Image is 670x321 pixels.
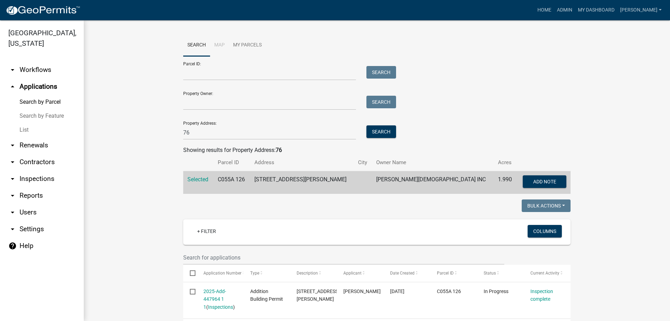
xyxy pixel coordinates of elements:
[290,265,337,282] datatable-header-cell: Description
[366,66,396,79] button: Search
[354,154,372,171] th: City
[522,199,571,212] button: Bulk Actions
[430,265,477,282] datatable-header-cell: Parcel ID
[477,265,524,282] datatable-header-cell: Status
[8,242,17,250] i: help
[183,34,210,57] a: Search
[366,125,396,138] button: Search
[494,154,517,171] th: Acres
[366,96,396,108] button: Search
[250,154,354,171] th: Address
[8,82,17,91] i: arrow_drop_up
[229,34,266,57] a: My Parcels
[533,179,556,184] span: Add Note
[250,271,259,276] span: Type
[528,225,562,238] button: Columns
[214,171,250,194] td: C055A 126
[372,171,494,194] td: [PERSON_NAME][DEMOGRAPHIC_DATA] INC
[617,3,664,17] a: [PERSON_NAME]
[203,289,226,310] a: 2025-Add-447964 1 1
[343,271,362,276] span: Applicant
[8,141,17,149] i: arrow_drop_down
[203,287,237,311] div: ( )
[530,271,559,276] span: Current Activity
[196,265,243,282] datatable-header-cell: Application Number
[183,265,196,282] datatable-header-cell: Select
[8,225,17,233] i: arrow_drop_down
[437,289,461,294] span: C055A 126
[524,265,571,282] datatable-header-cell: Current Activity
[390,271,415,276] span: Date Created
[192,225,222,238] a: + Filter
[208,304,233,310] a: Inspections
[494,171,517,194] td: 1.990
[183,250,504,265] input: Search for applications
[535,3,554,17] a: Home
[276,147,282,153] strong: 76
[243,265,290,282] datatable-header-cell: Type
[523,175,566,188] button: Add Note
[343,289,381,294] span: Leighton Cooley
[372,154,494,171] th: Owner Name
[8,158,17,166] i: arrow_drop_down
[8,208,17,217] i: arrow_drop_down
[437,271,454,276] span: Parcel ID
[250,171,354,194] td: [STREET_ADDRESS][PERSON_NAME]
[214,154,250,171] th: Parcel ID
[575,3,617,17] a: My Dashboard
[203,271,241,276] span: Application Number
[8,191,17,200] i: arrow_drop_down
[530,289,553,302] a: Inspection complete
[8,66,17,74] i: arrow_drop_down
[337,265,384,282] datatable-header-cell: Applicant
[183,146,571,154] div: Showing results for Property Address:
[250,289,283,302] span: Addition Building Permit
[390,289,404,294] span: 07/10/2025
[8,175,17,183] i: arrow_drop_down
[297,271,318,276] span: Description
[554,3,575,17] a: Admin
[297,289,340,302] span: 76 LOWE RD
[484,271,496,276] span: Status
[484,289,508,294] span: In Progress
[187,176,208,183] a: Selected
[384,265,430,282] datatable-header-cell: Date Created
